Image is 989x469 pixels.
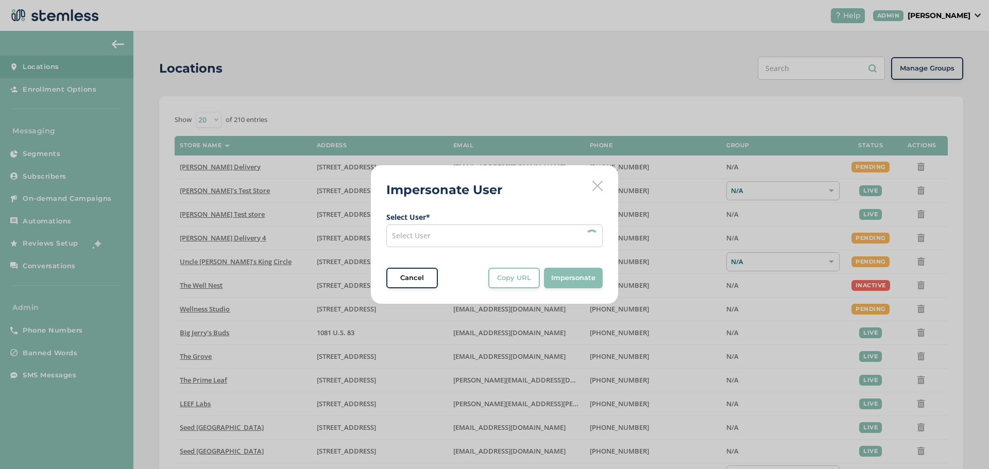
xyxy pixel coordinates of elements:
label: Select User [386,212,603,222]
span: Impersonate [551,273,595,283]
button: Cancel [386,268,438,288]
span: Select User [392,231,431,240]
button: Copy URL [488,268,540,288]
span: Cancel [400,273,424,283]
h2: Impersonate User [386,181,502,199]
span: Copy URL [497,273,531,283]
button: Impersonate [544,268,603,288]
iframe: Chat Widget [937,420,989,469]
